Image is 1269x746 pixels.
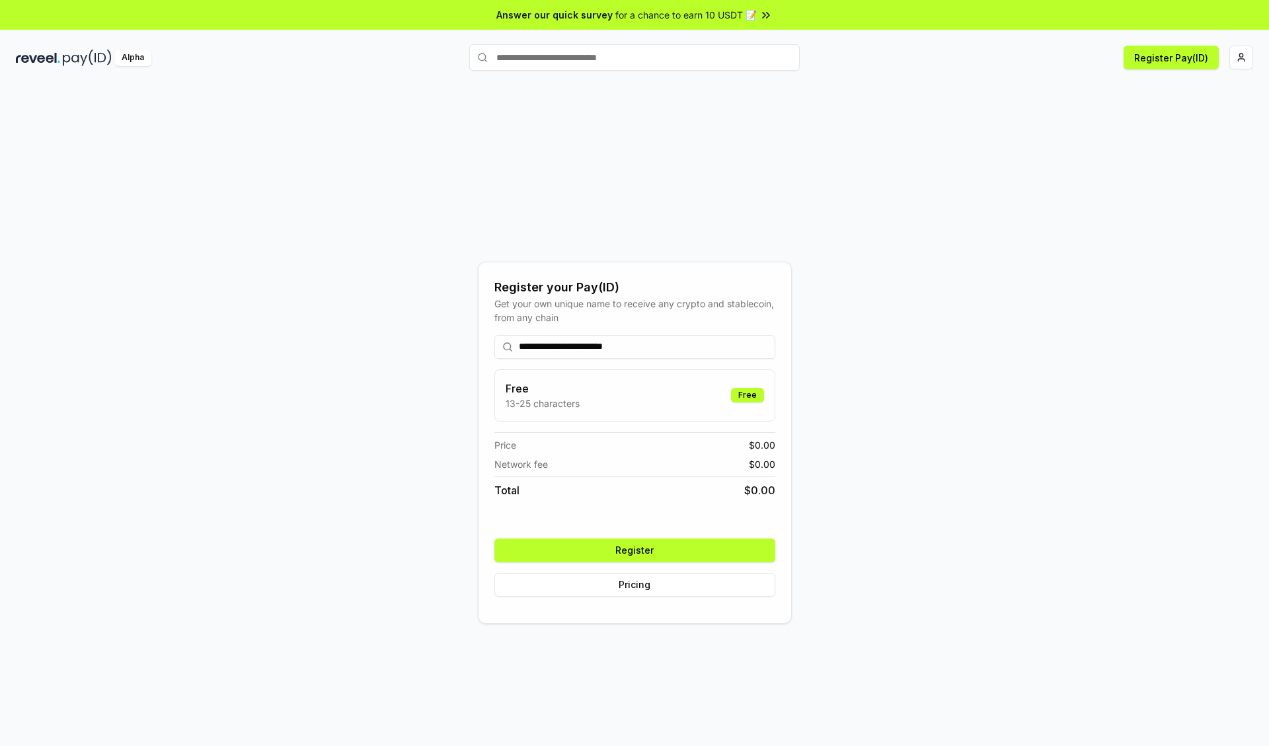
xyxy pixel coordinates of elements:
[494,539,775,562] button: Register
[114,50,151,66] div: Alpha
[494,438,516,452] span: Price
[494,457,548,471] span: Network fee
[749,457,775,471] span: $ 0.00
[506,396,580,410] p: 13-25 characters
[494,278,775,297] div: Register your Pay(ID)
[494,297,775,324] div: Get your own unique name to receive any crypto and stablecoin, from any chain
[494,482,519,498] span: Total
[16,50,60,66] img: reveel_dark
[63,50,112,66] img: pay_id
[749,438,775,452] span: $ 0.00
[506,381,580,396] h3: Free
[615,8,757,22] span: for a chance to earn 10 USDT 📝
[496,8,613,22] span: Answer our quick survey
[494,573,775,597] button: Pricing
[731,388,764,402] div: Free
[744,482,775,498] span: $ 0.00
[1124,46,1219,69] button: Register Pay(ID)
